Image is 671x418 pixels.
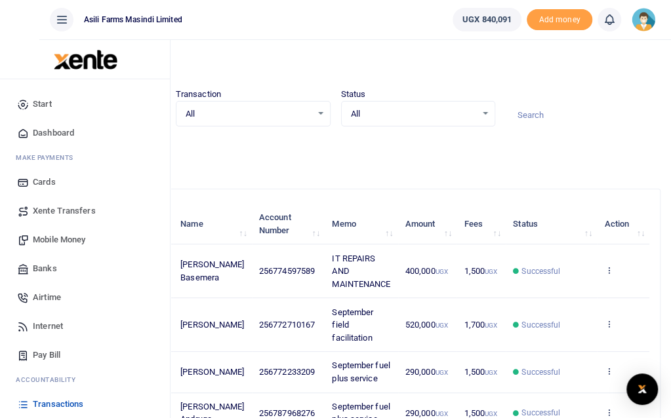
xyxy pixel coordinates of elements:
[485,322,497,329] small: UGX
[259,266,315,276] span: 256774597589
[176,88,221,101] label: Transaction
[464,266,497,276] span: 1,500
[632,8,661,31] a: profile-user
[10,370,159,390] li: Ac
[506,104,661,126] input: Search
[33,204,96,218] span: Xente Transfers
[33,349,60,362] span: Pay Bill
[54,50,117,69] img: logo-large
[521,319,560,331] span: Successful
[22,153,73,162] span: ake Payments
[10,197,159,225] a: Xente Transfers
[26,375,75,385] span: countability
[351,107,477,121] span: All
[180,259,244,282] span: [PERSON_NAME] Basemera
[33,176,56,189] span: Cards
[33,320,63,333] span: Internet
[10,147,159,168] li: M
[464,320,497,330] span: 1,700
[506,204,597,244] th: Status: activate to sort column ascending
[10,90,159,119] a: Start
[485,369,497,376] small: UGX
[464,367,497,377] span: 1,500
[10,312,159,341] a: Internet
[10,119,159,147] a: Dashboard
[447,8,527,31] li: Wallet ballance
[180,320,244,330] span: [PERSON_NAME]
[10,168,159,197] a: Cards
[485,268,497,275] small: UGX
[457,204,506,244] th: Fees: activate to sort column ascending
[79,14,188,26] span: Asili Farms Masindi Limited
[332,307,373,343] span: September field facilitation
[186,107,312,121] span: All
[180,367,244,377] span: [PERSON_NAME]
[33,98,52,111] span: Start
[10,283,159,312] a: Airtime
[597,204,649,244] th: Action: activate to sort column ascending
[632,8,655,31] img: profile-user
[33,233,85,246] span: Mobile Money
[33,126,74,140] span: Dashboard
[405,367,448,377] span: 290,000
[10,225,159,254] a: Mobile Money
[626,373,658,405] div: Open Intercom Messenger
[332,254,390,289] span: IT REPAIRS AND MAINTENANCE
[527,14,592,24] a: Add money
[259,320,315,330] span: 256772710167
[464,408,497,418] span: 1,500
[521,366,560,378] span: Successful
[405,266,448,276] span: 400,000
[435,369,447,376] small: UGX
[33,398,83,411] span: Transactions
[332,360,390,383] span: September fuel plus service
[10,142,661,156] p: Download
[325,204,397,244] th: Memo: activate to sort column ascending
[435,322,447,329] small: UGX
[33,262,57,275] span: Banks
[485,410,497,417] small: UGX
[10,341,159,370] a: Pay Bill
[398,204,457,244] th: Amount: activate to sort column ascending
[33,291,61,304] span: Airtime
[341,88,366,101] label: Status
[527,9,592,31] li: Toup your wallet
[521,265,560,277] span: Successful
[435,268,447,275] small: UGX
[52,54,117,64] a: logo-small logo-large logo-large
[252,204,325,244] th: Account Number: activate to sort column ascending
[10,254,159,283] a: Banks
[259,367,315,377] span: 256772233209
[173,204,252,244] th: Name: activate to sort column ascending
[10,56,661,71] h4: Transactions
[453,8,521,31] a: UGX 840,091
[462,13,512,26] span: UGX 840,091
[527,9,592,31] span: Add money
[405,320,448,330] span: 520,000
